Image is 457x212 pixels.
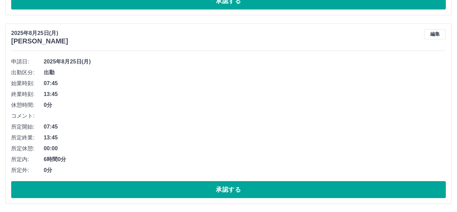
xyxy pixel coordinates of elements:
[44,58,446,66] span: 2025年8月25日(月)
[44,134,446,142] span: 13:45
[11,29,68,37] p: 2025年8月25日(月)
[44,79,446,88] span: 07:45
[44,166,446,174] span: 0分
[44,155,446,163] span: 6時間0分
[11,58,44,66] span: 申請日:
[44,90,446,98] span: 13:45
[11,79,44,88] span: 始業時刻:
[11,69,44,77] span: 出勤区分:
[11,155,44,163] span: 所定内:
[11,134,44,142] span: 所定終業:
[424,29,446,39] button: 編集
[11,37,68,45] h3: [PERSON_NAME]
[11,144,44,153] span: 所定休憩:
[44,123,446,131] span: 07:45
[11,112,44,120] span: コメント:
[11,101,44,109] span: 休憩時間:
[11,181,446,198] button: 承認する
[44,101,446,109] span: 0分
[11,90,44,98] span: 終業時刻:
[11,123,44,131] span: 所定開始:
[44,69,446,77] span: 出勤
[11,166,44,174] span: 所定外:
[44,144,446,153] span: 00:00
